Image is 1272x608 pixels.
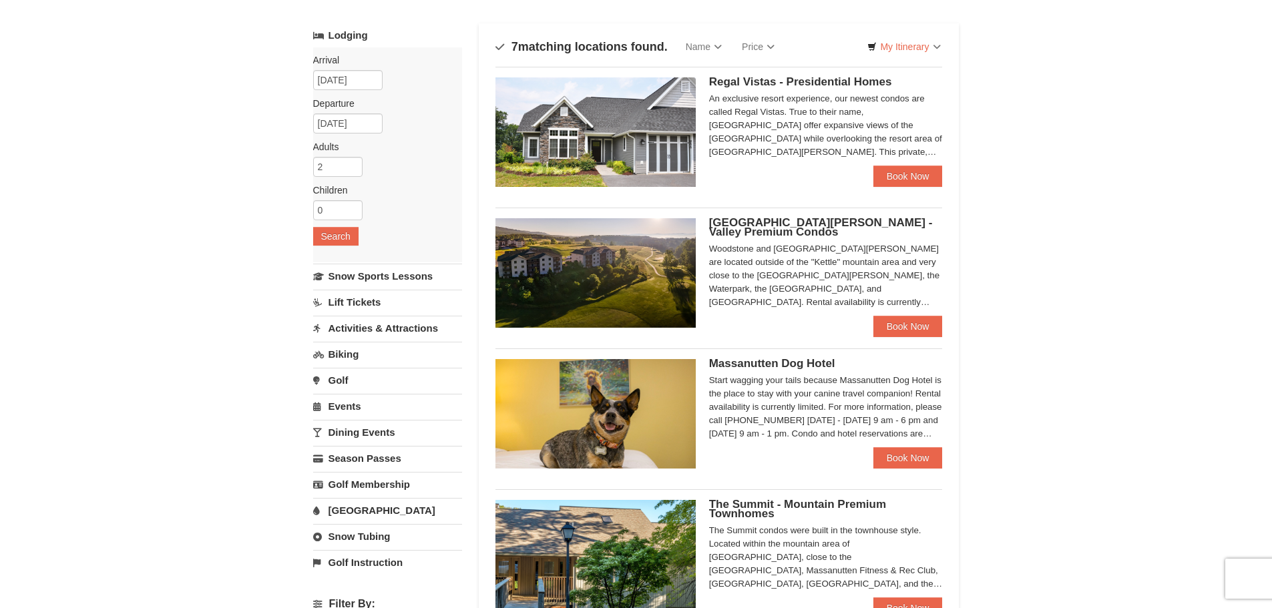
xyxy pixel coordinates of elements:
[313,342,462,366] a: Biking
[313,264,462,288] a: Snow Sports Lessons
[313,550,462,575] a: Golf Instruction
[709,357,835,370] span: Massanutten Dog Hotel
[709,524,943,591] div: The Summit condos were built in the townhouse style. Located within the mountain area of [GEOGRAP...
[709,374,943,440] div: Start wagging your tails because Massanutten Dog Hotel is the place to stay with your canine trav...
[873,166,943,187] a: Book Now
[709,92,943,159] div: An exclusive resort experience, our newest condos are called Regal Vistas. True to their name, [G...
[495,40,668,53] h4: matching locations found.
[873,447,943,469] a: Book Now
[313,472,462,497] a: Golf Membership
[709,242,943,309] div: Woodstone and [GEOGRAPHIC_DATA][PERSON_NAME] are located outside of the "Kettle" mountain area an...
[313,498,462,523] a: [GEOGRAPHIC_DATA]
[313,524,462,549] a: Snow Tubing
[511,40,518,53] span: 7
[313,53,452,67] label: Arrival
[709,75,892,88] span: Regal Vistas - Presidential Homes
[313,140,452,154] label: Adults
[313,394,462,418] a: Events
[495,218,696,328] img: 19219041-4-ec11c166.jpg
[313,420,462,444] a: Dining Events
[313,184,452,197] label: Children
[313,97,452,110] label: Departure
[873,316,943,337] a: Book Now
[676,33,732,60] a: Name
[495,359,696,469] img: 27428181-5-81c892a3.jpg
[859,37,949,57] a: My Itinerary
[732,33,785,60] a: Price
[313,446,462,471] a: Season Passes
[313,23,462,47] a: Lodging
[313,227,359,246] button: Search
[313,290,462,314] a: Lift Tickets
[313,316,462,340] a: Activities & Attractions
[495,77,696,187] img: 19218991-1-902409a9.jpg
[709,216,933,238] span: [GEOGRAPHIC_DATA][PERSON_NAME] - Valley Premium Condos
[709,498,886,520] span: The Summit - Mountain Premium Townhomes
[313,368,462,392] a: Golf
